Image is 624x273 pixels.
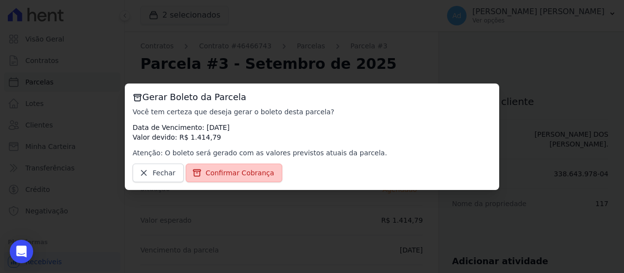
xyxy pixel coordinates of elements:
a: Fechar [133,164,184,182]
p: Data de Vencimento: [DATE] Valor devido: R$ 1.414,79 [133,123,491,142]
p: Você tem certeza que deseja gerar o boleto desta parcela? [133,107,491,117]
div: Open Intercom Messenger [10,240,33,263]
span: Fechar [153,168,175,178]
a: Confirmar Cobrança [186,164,283,182]
span: Confirmar Cobrança [206,168,274,178]
p: Atenção: O boleto será gerado com as valores previstos atuais da parcela. [133,148,491,158]
h3: Gerar Boleto da Parcela [133,91,491,103]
